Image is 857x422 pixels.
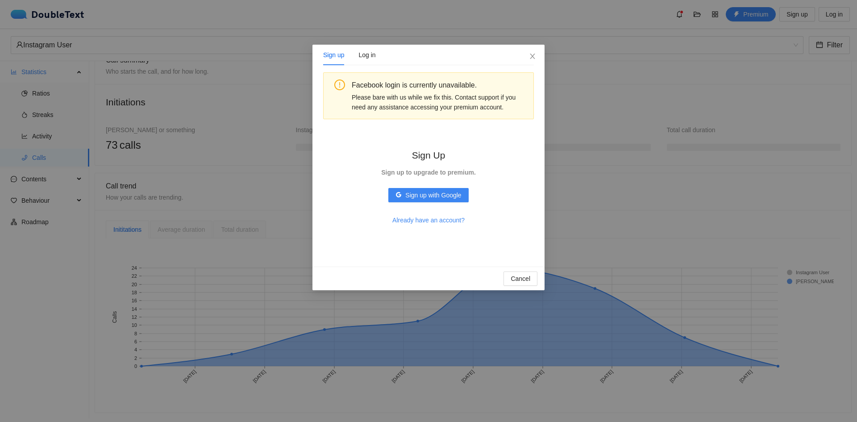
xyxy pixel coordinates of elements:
div: Sign up [323,50,344,60]
span: close [529,53,536,60]
button: Close [520,45,545,69]
h2: Sign Up [381,148,476,163]
div: Log in [358,50,375,60]
span: Sign up with Google [405,190,461,200]
strong: Sign up to upgrade to premium. [381,169,476,176]
button: Already have an account? [385,213,472,227]
button: googleSign up with Google [388,188,468,202]
span: google [395,192,402,199]
span: Already have an account? [392,215,465,225]
span: exclamation-circle [334,79,345,90]
div: Facebook login is currently unavailable. [352,79,527,91]
button: Cancel [503,272,537,286]
div: Please bare with us while we fix this. Contact support if you need any assistance accessing your ... [352,92,527,112]
span: Cancel [511,274,530,284]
